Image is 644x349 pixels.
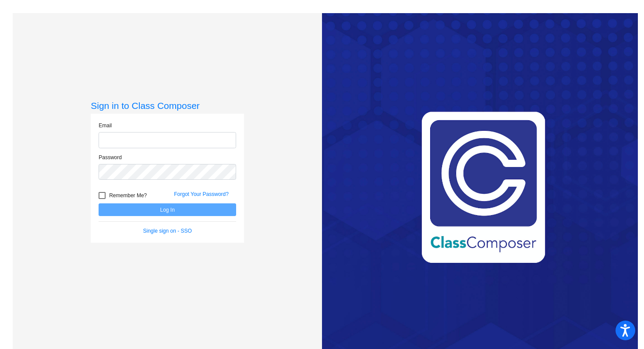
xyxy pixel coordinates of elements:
span: Remember Me? [109,190,147,201]
label: Email [99,122,112,129]
a: Forgot Your Password? [174,191,229,197]
button: Log In [99,203,236,216]
h3: Sign in to Class Composer [91,100,244,111]
a: Single sign on - SSO [143,228,192,234]
label: Password [99,154,122,161]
